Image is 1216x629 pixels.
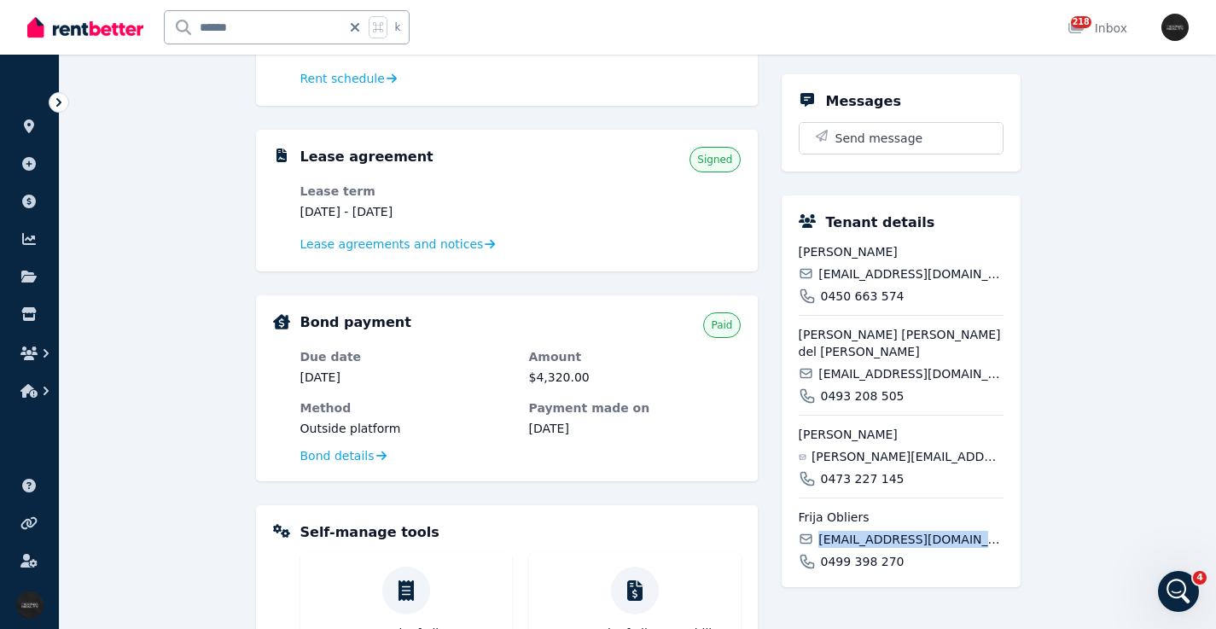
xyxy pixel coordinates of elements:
h5: Lease agreement [300,147,433,167]
dd: $4,320.00 [529,369,741,386]
a: Bond details [300,447,387,464]
span: Signed [697,153,732,166]
h5: Tenant details [826,213,935,233]
span: [EMAIL_ADDRESS][DOMAIN_NAME] [818,265,1003,282]
dt: Method [300,399,512,416]
span: Rent schedule [300,70,385,87]
img: RentBetter [27,15,143,40]
dd: [DATE] - [DATE] [300,203,512,220]
span: 0450 663 574 [821,288,905,305]
span: [PERSON_NAME] [PERSON_NAME] del [PERSON_NAME] [799,326,1004,360]
div: Inbox [1068,20,1127,37]
dt: Amount [529,348,741,365]
span: [EMAIL_ADDRESS][DOMAIN_NAME] [818,365,1003,382]
span: 0499 398 270 [821,553,905,570]
dt: Due date [300,348,512,365]
span: 218 [1071,16,1091,28]
span: [PERSON_NAME] [799,426,1004,443]
span: [PERSON_NAME][EMAIL_ADDRESS][PERSON_NAME][DOMAIN_NAME] [812,448,1004,465]
span: Lease agreements and notices [300,236,484,253]
span: Paid [711,318,732,332]
span: [PERSON_NAME] [799,243,1004,260]
h5: Messages [826,91,901,112]
dt: Lease term [300,183,512,200]
span: Frija Obliers [799,509,1004,526]
span: 0473 227 145 [821,470,905,487]
img: Bond Details [273,314,290,329]
dd: [DATE] [300,369,512,386]
span: Send message [835,130,923,147]
span: k [394,20,400,34]
span: 0493 208 505 [821,387,905,405]
h5: Self-manage tools [300,522,439,543]
a: Rent schedule [300,70,398,87]
span: Bond details [300,447,375,464]
iframe: Intercom live chat [1158,571,1199,612]
a: Lease agreements and notices [300,236,496,253]
dt: Payment made on [529,399,741,416]
img: Iconic Realty Pty Ltd [16,591,44,619]
span: 4 [1193,571,1207,585]
button: Send message [800,123,1003,154]
dd: [DATE] [529,420,741,437]
h5: Bond payment [300,312,411,333]
img: Iconic Realty Pty Ltd [1161,14,1189,41]
dd: Outside platform [300,420,512,437]
span: [EMAIL_ADDRESS][DOMAIN_NAME] [818,531,1003,548]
